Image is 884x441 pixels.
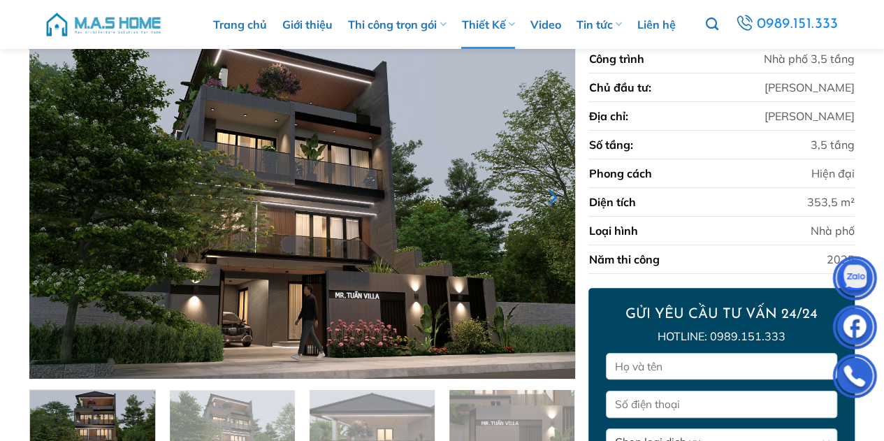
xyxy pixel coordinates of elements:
div: Số tầng: [588,136,632,153]
div: Năm thi công [588,251,659,268]
div: Công trình [588,50,644,67]
img: Zalo [834,259,876,301]
div: [PERSON_NAME] [765,108,855,124]
img: Facebook [834,308,876,350]
div: Địa chỉ: [588,108,628,124]
div: Chủ đầu tư: [588,79,651,96]
span: 0989.151.333 [755,12,841,37]
a: 0989.151.333 [730,11,843,38]
img: Nhà phố 3,5 tầng - Anh Tuấn - Gia Lâm 1 [29,15,574,379]
div: Nhà phố 3,5 tầng [764,50,855,67]
input: Họ và tên [606,353,836,380]
input: Số điện thoại [606,391,836,418]
h2: GỬI YÊU CẦU TƯ VẤN 24/24 [606,305,836,324]
button: Next [539,161,564,233]
div: [PERSON_NAME] [765,79,855,96]
a: Tìm kiếm [705,10,718,39]
button: Previous [41,161,66,233]
div: 3,5 tầng [811,136,855,153]
div: Nhà phố [811,222,855,239]
img: Phone [834,357,876,399]
div: Hiện đại [811,165,855,182]
p: Hotline: 0989.151.333 [606,328,836,346]
div: Loại hình [588,222,637,239]
img: M.A.S HOME – Tổng Thầu Thiết Kế Và Xây Nhà Trọn Gói [44,3,163,45]
div: Diện tích [588,194,635,210]
div: 2025 [827,251,855,268]
div: 353,5 m² [807,194,855,210]
div: Phong cách [588,165,651,182]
